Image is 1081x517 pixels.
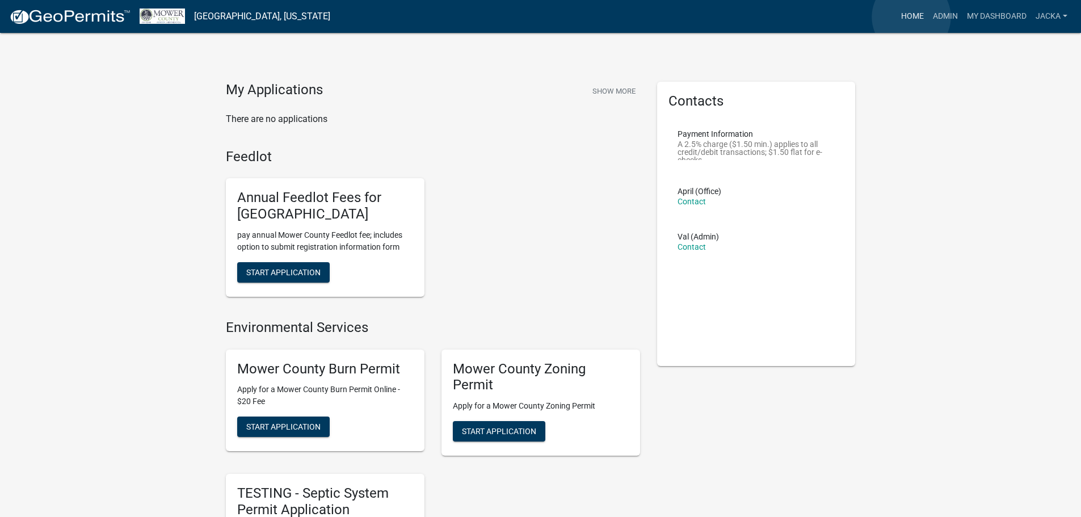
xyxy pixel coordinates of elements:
h5: Mower County Zoning Permit [453,361,629,394]
p: Payment Information [678,130,835,138]
button: Show More [588,82,640,100]
h4: Feedlot [226,149,640,165]
p: Val (Admin) [678,233,719,241]
h5: Annual Feedlot Fees for [GEOGRAPHIC_DATA] [237,190,413,222]
button: Start Application [237,262,330,283]
p: Apply for a Mower County Zoning Permit [453,400,629,412]
a: Contact [678,197,706,206]
p: A 2.5% charge ($1.50 min.) applies to all credit/debit transactions; $1.50 flat for e-checks [678,140,835,160]
p: pay annual Mower County Feedlot fee; includes option to submit registration information form [237,229,413,253]
h5: Mower County Burn Permit [237,361,413,377]
h4: My Applications [226,82,323,99]
a: Admin [928,6,962,27]
h5: Contacts [668,93,844,110]
h4: Environmental Services [226,320,640,336]
a: jacka [1031,6,1072,27]
img: Mower County, Minnesota [140,9,185,24]
a: My Dashboard [962,6,1031,27]
span: Start Application [246,267,321,276]
span: Start Application [462,427,536,436]
p: April (Office) [678,187,721,195]
button: Start Application [453,421,545,442]
p: There are no applications [226,112,640,126]
span: Start Application [246,422,321,431]
p: Apply for a Mower County Burn Permit Online - $20 Fee [237,384,413,407]
a: Home [897,6,928,27]
a: Contact [678,242,706,251]
button: Start Application [237,417,330,437]
a: [GEOGRAPHIC_DATA], [US_STATE] [194,7,330,26]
